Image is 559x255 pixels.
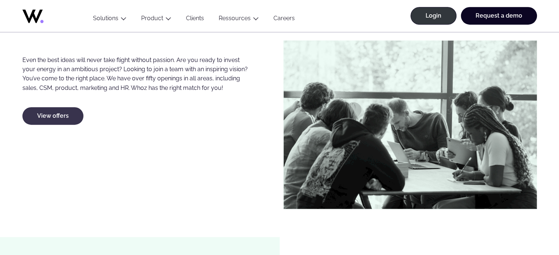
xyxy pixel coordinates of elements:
a: Product [141,15,163,22]
a: Careers [266,15,302,25]
a: View offers [22,107,83,125]
a: Ressources [219,15,251,22]
a: Login [411,7,456,25]
img: Whozzies-learning [283,40,537,209]
button: Product [134,15,179,25]
a: Request a demo [461,7,537,25]
a: Clients [179,15,211,25]
button: Ressources [211,15,266,25]
button: Solutions [86,15,134,25]
iframe: Chatbot [510,207,549,245]
p: Even the best ideas will never take flight without passion. Are you ready to invest your energy i... [22,55,251,92]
